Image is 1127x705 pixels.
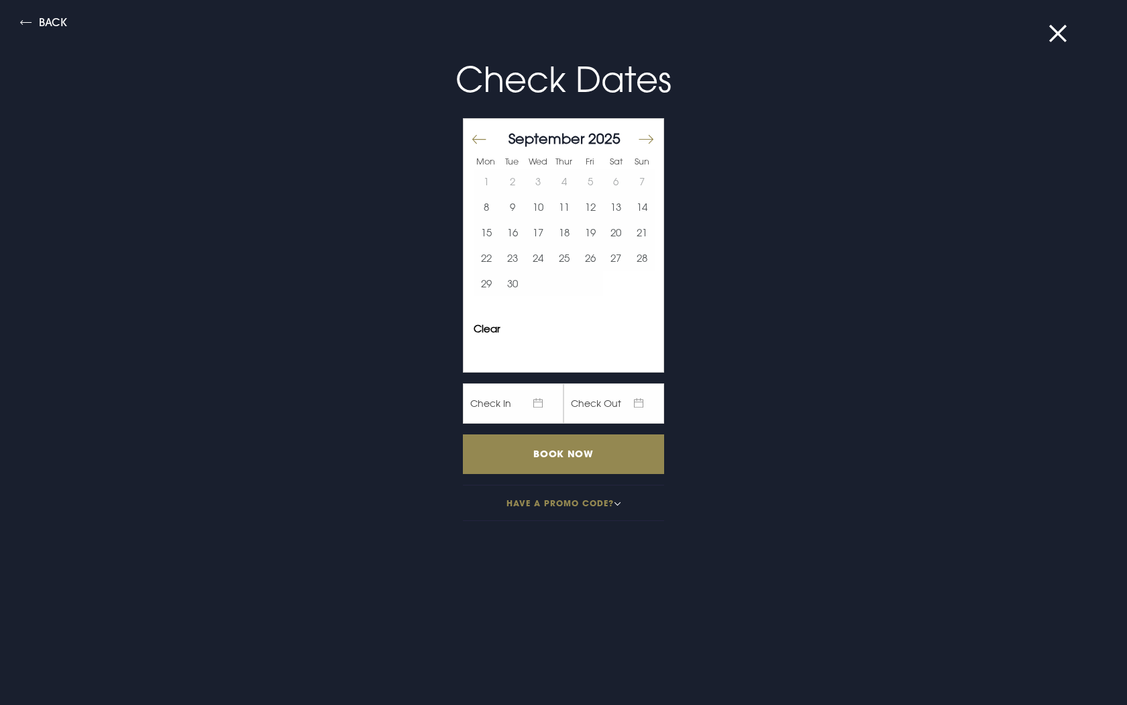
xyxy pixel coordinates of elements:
[551,220,578,245] button: 18
[500,194,526,220] td: Choose Tuesday, September 9, 2025 as your start date.
[244,54,883,105] p: Check Dates
[474,220,500,245] td: Choose Monday, September 15, 2025 as your start date.
[474,194,500,220] td: Choose Monday, September 8, 2025 as your start date.
[500,194,526,220] button: 9
[525,220,551,245] button: 17
[500,245,526,271] button: 23
[20,17,67,32] button: Back
[525,245,551,271] td: Choose Wednesday, September 24, 2025 as your start date.
[551,245,578,271] button: 25
[577,245,603,271] button: 26
[577,194,603,220] button: 12
[500,271,526,296] td: Choose Tuesday, September 30, 2025 as your start date.
[474,220,500,245] button: 15
[603,194,629,220] button: 13
[603,194,629,220] td: Choose Saturday, September 13, 2025 as your start date.
[500,271,526,296] button: 30
[474,245,500,271] button: 22
[577,194,603,220] td: Choose Friday, September 12, 2025 as your start date.
[474,194,500,220] button: 8
[629,245,655,271] td: Choose Sunday, September 28, 2025 as your start date.
[472,126,488,154] button: Move backward to switch to the previous month.
[474,245,500,271] td: Choose Monday, September 22, 2025 as your start date.
[551,194,578,220] button: 11
[551,194,578,220] td: Choose Thursday, September 11, 2025 as your start date.
[588,130,621,147] span: 2025
[603,245,629,271] td: Choose Saturday, September 27, 2025 as your start date.
[508,130,584,147] span: September
[629,245,655,271] button: 28
[525,245,551,271] button: 24
[551,245,578,271] td: Choose Thursday, September 25, 2025 as your start date.
[629,220,655,245] button: 21
[463,434,664,474] input: Book Now
[603,220,629,245] button: 20
[629,220,655,245] td: Choose Sunday, September 21, 2025 as your start date.
[603,245,629,271] button: 27
[577,220,603,245] td: Choose Friday, September 19, 2025 as your start date.
[474,271,500,296] button: 29
[551,220,578,245] td: Choose Thursday, September 18, 2025 as your start date.
[463,383,563,424] span: Check In
[463,485,664,521] button: Have a promo code?
[525,194,551,220] td: Choose Wednesday, September 10, 2025 as your start date.
[474,324,500,334] button: Clear
[629,194,655,220] td: Choose Sunday, September 14, 2025 as your start date.
[629,194,655,220] button: 14
[563,383,664,424] span: Check Out
[474,271,500,296] td: Choose Monday, September 29, 2025 as your start date.
[603,220,629,245] td: Choose Saturday, September 20, 2025 as your start date.
[577,245,603,271] td: Choose Friday, September 26, 2025 as your start date.
[500,220,526,245] button: 16
[500,220,526,245] td: Choose Tuesday, September 16, 2025 as your start date.
[525,220,551,245] td: Choose Wednesday, September 17, 2025 as your start date.
[637,126,653,154] button: Move forward to switch to the next month.
[525,194,551,220] button: 10
[577,220,603,245] button: 19
[500,245,526,271] td: Choose Tuesday, September 23, 2025 as your start date.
